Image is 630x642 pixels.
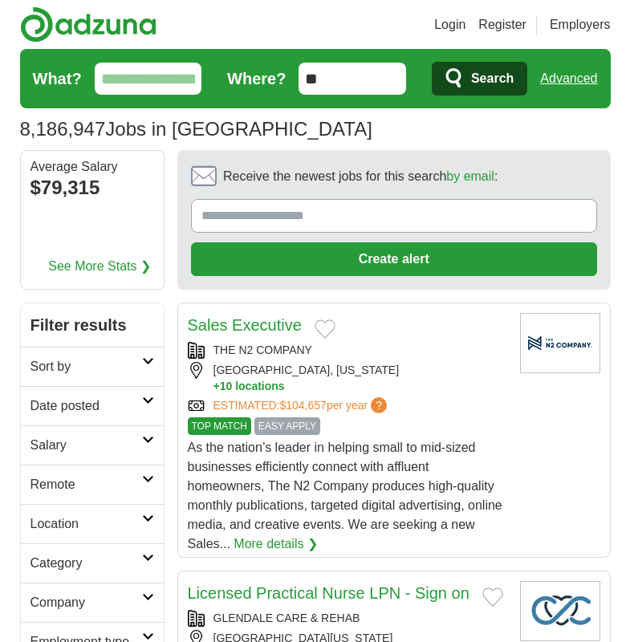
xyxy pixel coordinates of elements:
[227,67,286,91] label: Where?
[254,417,320,435] span: EASY APPLY
[223,167,498,186] span: Receive the newest jobs for this search :
[20,6,156,43] img: Adzuna logo
[188,362,507,394] div: [GEOGRAPHIC_DATA], [US_STATE]
[21,425,164,465] a: Salary
[21,465,164,504] a: Remote
[21,583,164,622] a: Company
[30,436,142,455] h2: Salary
[188,417,251,435] span: TOP MATCH
[33,67,82,91] label: What?
[21,504,164,543] a: Location
[30,593,142,612] h2: Company
[30,357,142,376] h2: Sort by
[30,514,142,534] h2: Location
[30,475,142,494] h2: Remote
[213,397,391,414] a: ESTIMATED:$104,657per year?
[188,441,502,551] span: As the nation’s leader in helping small to mid-sized businesses efficiently connect with affluent...
[213,379,220,394] span: +
[20,118,372,140] h1: Jobs in [GEOGRAPHIC_DATA]
[478,15,526,35] a: Register
[30,160,154,173] div: Average Salary
[234,534,318,554] a: More details ❯
[20,115,106,144] span: 8,186,947
[48,257,151,276] a: See More Stats ❯
[21,543,164,583] a: Category
[434,15,465,35] a: Login
[520,313,600,373] img: Company logo
[213,379,507,394] button: +10 locations
[30,396,142,416] h2: Date posted
[188,342,507,359] div: THE N2 COMPANY
[191,242,597,276] button: Create alert
[371,397,387,413] span: ?
[21,347,164,386] a: Sort by
[279,399,326,412] span: $104,657
[482,587,503,607] button: Add to favorite jobs
[188,610,507,627] div: GLENDALE CARE & REHAB
[550,15,611,35] a: Employers
[21,386,164,425] a: Date posted
[30,554,142,573] h2: Category
[188,584,469,602] a: Licensed Practical Nurse LPN - Sign on
[520,581,600,641] img: Company logo
[30,173,154,202] div: $79,315
[188,316,302,334] a: Sales Executive
[315,319,335,339] button: Add to favorite jobs
[21,303,164,347] h2: Filter results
